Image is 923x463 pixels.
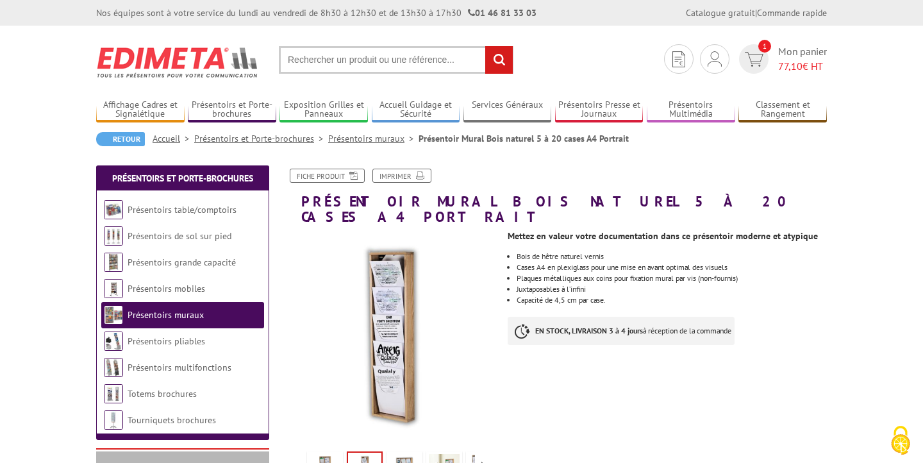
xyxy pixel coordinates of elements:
img: Tourniquets brochures [104,410,123,430]
a: Présentoirs Presse et Journaux [555,99,644,121]
a: Classement et Rangement [738,99,827,121]
a: Présentoirs mobiles [128,283,205,294]
img: Présentoirs pliables [104,332,123,351]
a: Fiche produit [290,169,365,183]
strong: Mettez en valeur votre documentation dans ce présentoir moderne et atypique [508,230,818,242]
strong: 01 46 81 33 03 [468,7,536,19]
a: Présentoirs multifonctions [128,362,231,373]
a: Présentoirs et Porte-brochures [188,99,276,121]
img: Totems brochures [104,384,123,403]
a: Services Généraux [463,99,552,121]
a: Affichage Cadres et Signalétique [96,99,185,121]
input: rechercher [485,46,513,74]
a: Imprimer [372,169,431,183]
img: Présentoirs grande capacité [104,253,123,272]
a: Présentoirs Multimédia [647,99,735,121]
a: Présentoirs et Porte-brochures [194,133,328,144]
img: devis rapide [672,51,685,67]
img: 430000_presentoir_mise_en_scene.jpg [282,231,498,447]
a: Présentoirs table/comptoirs [128,204,237,215]
a: Retour [96,132,145,146]
a: Tourniquets brochures [128,414,216,426]
a: Présentoirs muraux [128,309,204,321]
li: Capacité de 4,5 cm par case. [517,296,827,304]
img: Présentoirs table/comptoirs [104,200,123,219]
img: devis rapide [708,51,722,67]
div: | [686,6,827,19]
a: Présentoirs pliables [128,335,205,347]
a: Commande rapide [757,7,827,19]
li: Juxtaposables à l’infini [517,285,827,293]
img: Cookies (fenêtre modale) [885,425,917,457]
a: devis rapide 1 Mon panier 77,10€ HT [736,44,827,74]
a: Présentoirs muraux [328,133,419,144]
img: Edimeta [96,38,260,86]
img: Présentoirs muraux [104,305,123,324]
a: Exposition Grilles et Panneaux [279,99,368,121]
h1: Présentoir Mural Bois naturel 5 à 20 cases A4 Portrait [272,169,836,224]
a: Totems brochures [128,388,197,400]
img: Présentoirs multifonctions [104,358,123,377]
a: Catalogue gratuit [686,7,755,19]
p: à réception de la commande [508,317,735,345]
li: Plaques métalliques aux coins pour fixation mural par vis (non-fournis) [517,274,827,282]
a: Présentoirs grande capacité [128,257,236,268]
a: Accueil Guidage et Sécurité [372,99,460,121]
li: Cases A4 en plexiglass pour une mise en avant optimal des visuels [517,264,827,271]
span: Mon panier [778,44,827,74]
li: Bois de hêtre naturel vernis [517,253,827,260]
img: Présentoirs mobiles [104,279,123,298]
span: € HT [778,59,827,74]
span: 77,10 [778,60,802,72]
strong: EN STOCK, LIVRAISON 3 à 4 jours [535,326,643,335]
li: Présentoir Mural Bois naturel 5 à 20 cases A4 Portrait [419,132,629,145]
a: Accueil [153,133,194,144]
img: devis rapide [745,52,763,67]
img: Présentoirs de sol sur pied [104,226,123,246]
span: 1 [758,40,771,53]
a: Présentoirs et Porte-brochures [112,173,253,184]
button: Cookies (fenêtre modale) [878,419,923,463]
div: Nos équipes sont à votre service du lundi au vendredi de 8h30 à 12h30 et de 13h30 à 17h30 [96,6,536,19]
input: Rechercher un produit ou une référence... [279,46,513,74]
a: Présentoirs de sol sur pied [128,230,231,242]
